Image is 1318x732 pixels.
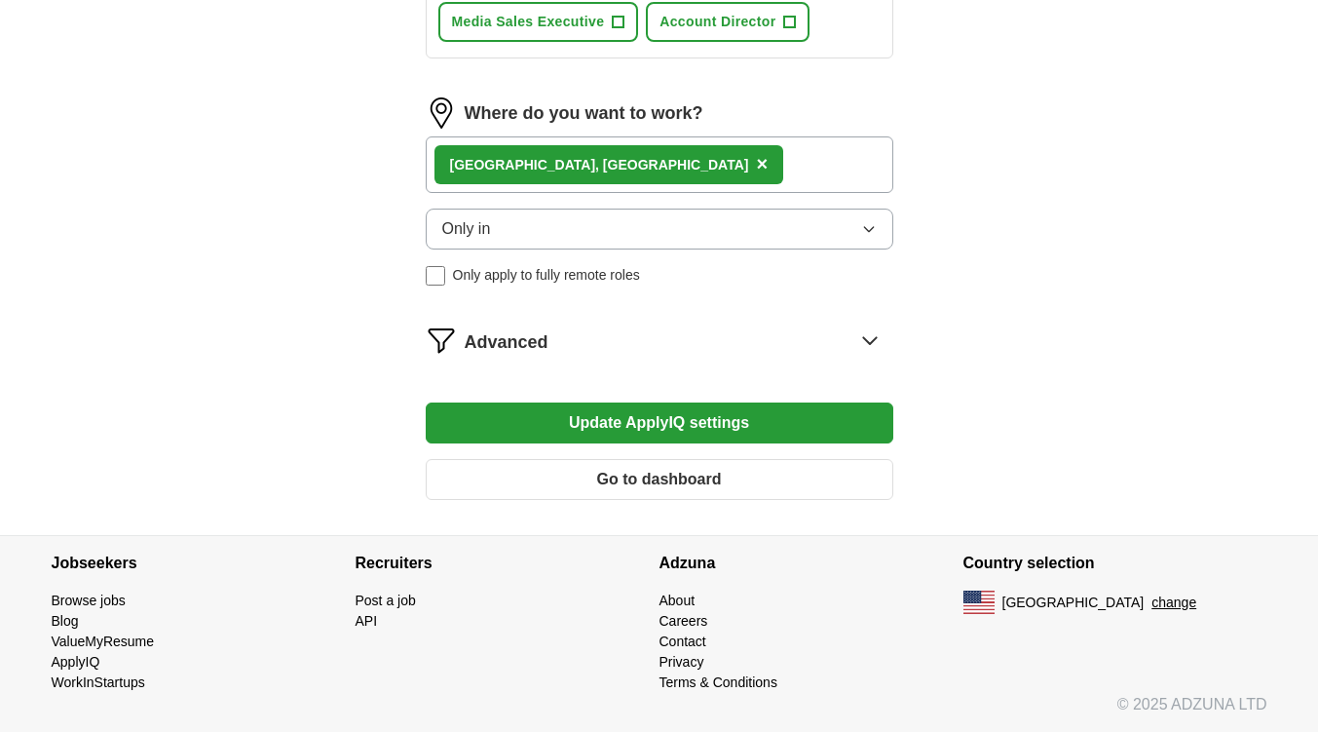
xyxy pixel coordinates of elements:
h4: Country selection [963,536,1267,591]
span: [GEOGRAPHIC_DATA] [1002,593,1145,613]
span: Only in [442,217,491,241]
a: WorkInStartups [52,674,145,690]
a: Browse jobs [52,593,126,608]
span: Advanced [465,329,548,356]
a: Blog [52,613,79,629]
button: Update ApplyIQ settings [426,403,893,443]
button: Go to dashboard [426,459,893,500]
button: Account Director [646,2,810,42]
span: Account Director [659,12,775,32]
input: Only apply to fully remote roles [426,266,445,286]
div: © 2025 ADZUNA LTD [36,693,1283,732]
button: × [756,150,768,179]
a: API [356,613,378,629]
a: ValueMyResume [52,634,155,649]
label: Where do you want to work? [465,100,703,127]
a: ApplyIQ [52,654,100,670]
div: [GEOGRAPHIC_DATA], [GEOGRAPHIC_DATA] [450,155,749,175]
a: Post a job [356,593,416,608]
span: Media Sales Executive [452,12,605,32]
span: Only apply to fully remote roles [453,265,640,286]
button: Media Sales Executive [438,2,639,42]
a: Privacy [659,654,704,670]
a: About [659,593,696,608]
span: × [756,153,768,174]
a: Careers [659,613,708,629]
a: Terms & Conditions [659,674,777,690]
a: Contact [659,634,706,649]
button: change [1151,593,1196,613]
img: filter [426,325,457,356]
button: Only in [426,209,893,250]
img: location.png [426,97,457,129]
img: US flag [963,591,995,614]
